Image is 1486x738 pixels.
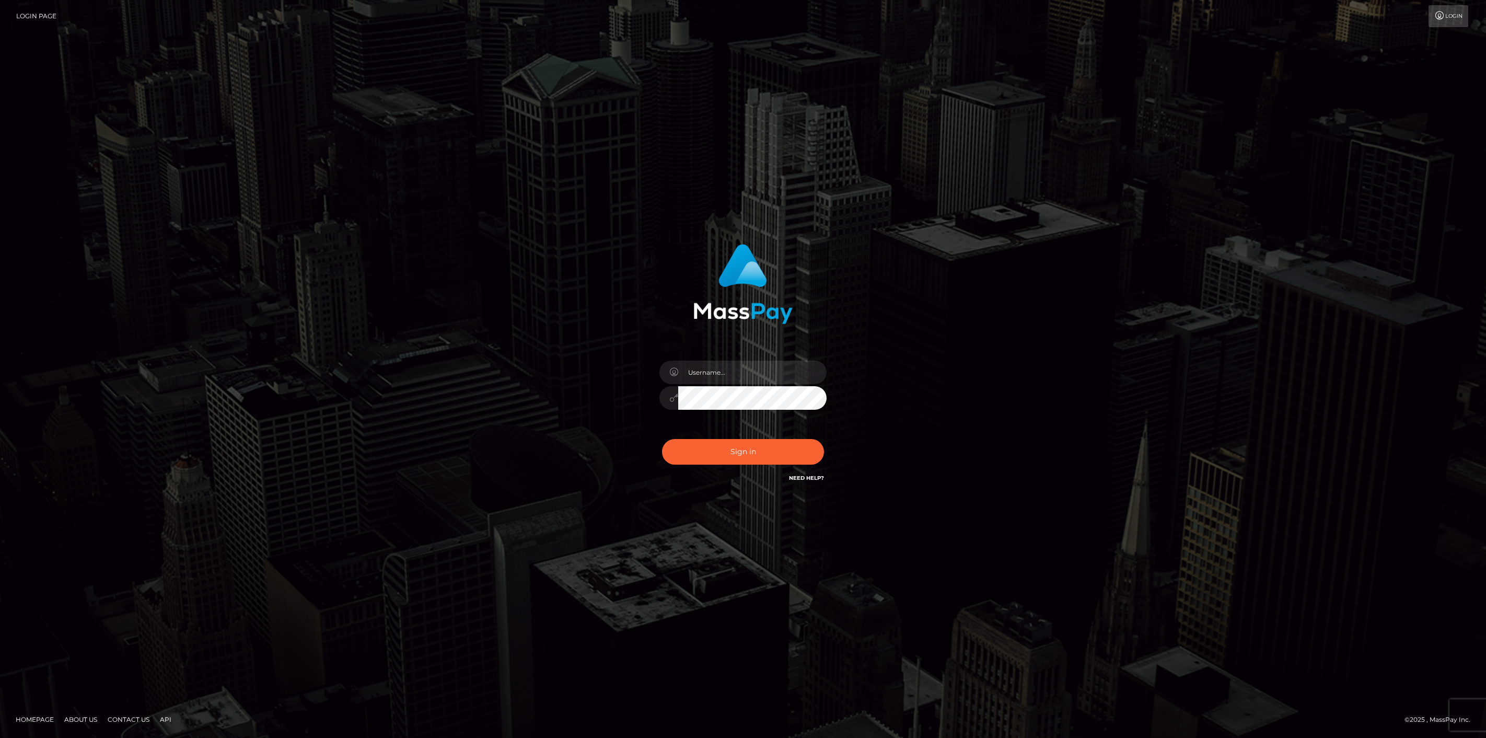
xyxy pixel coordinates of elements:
[662,439,824,465] button: Sign in
[678,361,827,384] input: Username...
[156,711,176,728] a: API
[16,5,56,27] a: Login Page
[60,711,101,728] a: About Us
[1429,5,1468,27] a: Login
[11,711,58,728] a: Homepage
[103,711,154,728] a: Contact Us
[789,475,824,481] a: Need Help?
[1404,714,1478,725] div: © 2025 , MassPay Inc.
[693,244,793,324] img: MassPay Login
